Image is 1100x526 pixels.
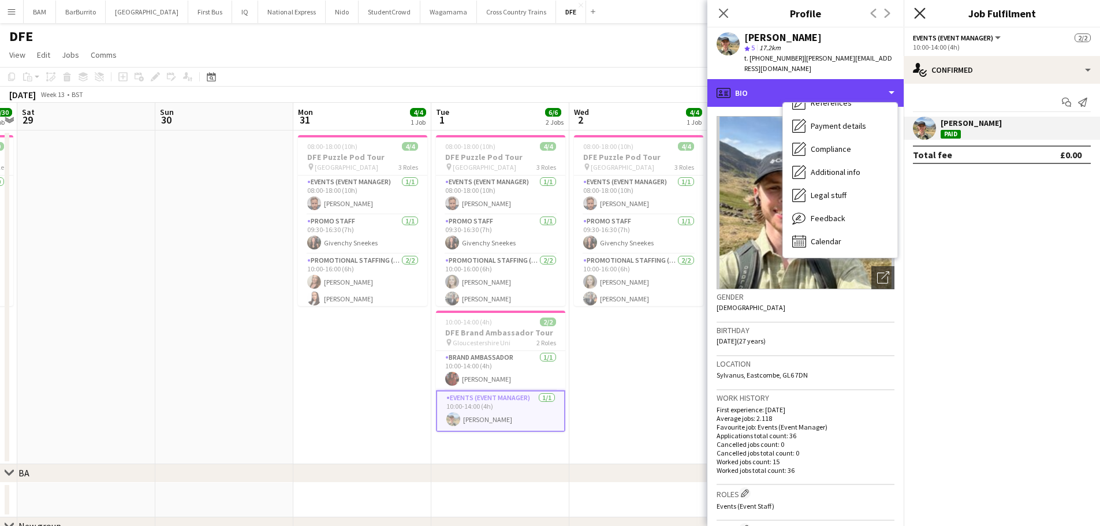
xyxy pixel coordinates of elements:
h3: Birthday [717,325,894,335]
span: Feedback [811,213,845,223]
p: Cancelled jobs total count: 0 [717,449,894,457]
app-card-role: Promotional Staffing (Brand Ambassadors)2/210:00-16:00 (6h)[PERSON_NAME][PERSON_NAME] [574,254,703,310]
div: 08:00-18:00 (10h)4/4DFE Puzzle Pod Tour [GEOGRAPHIC_DATA]3 RolesEvents (Event Manager)1/108:00-18... [298,135,427,306]
span: | [PERSON_NAME][EMAIL_ADDRESS][DOMAIN_NAME] [744,54,892,73]
app-card-role: Events (Event Manager)1/108:00-18:00 (10h)[PERSON_NAME] [436,176,565,215]
a: Edit [32,47,55,62]
h3: Job Fulfilment [904,6,1100,21]
button: StudentCrowd [359,1,420,23]
span: 08:00-18:00 (10h) [307,142,357,151]
span: 1 [434,113,449,126]
span: Sat [22,107,35,117]
span: [DEMOGRAPHIC_DATA] [717,303,785,312]
div: Additional info [783,161,897,184]
app-job-card: 08:00-18:00 (10h)4/4DFE Puzzle Pod Tour [GEOGRAPHIC_DATA]3 RolesEvents (Event Manager)1/108:00-18... [436,135,565,306]
h3: DFE Puzzle Pod Tour [436,152,565,162]
app-card-role: Promotional Staffing (Brand Ambassadors)2/210:00-16:00 (6h)[PERSON_NAME][PERSON_NAME] [298,254,427,310]
h3: Roles [717,487,894,499]
app-card-role: Brand Ambassador1/110:00-14:00 (4h)[PERSON_NAME] [436,351,565,390]
button: IQ [232,1,258,23]
span: [GEOGRAPHIC_DATA] [591,163,654,171]
span: References [811,98,852,108]
div: £0.00 [1060,149,1082,161]
app-card-role: Promo Staff1/109:30-16:30 (7h)Givenchy Sneekes [298,215,427,254]
span: t. [PHONE_NUMBER] [744,54,804,62]
span: Events (Event Manager) [913,33,993,42]
button: National Express [258,1,326,23]
span: Calendar [811,236,841,247]
span: 29 [20,113,35,126]
span: Compliance [811,144,851,154]
div: [PERSON_NAME] [744,32,822,43]
span: Events (Event Staff) [717,502,774,510]
div: Calendar [783,230,897,253]
p: Worked jobs total count: 36 [717,466,894,475]
a: Jobs [57,47,84,62]
span: Gloucestershire Uni [453,338,510,347]
h3: DFE Puzzle Pod Tour [574,152,703,162]
div: References [783,91,897,114]
app-job-card: 08:00-18:00 (10h)4/4DFE Puzzle Pod Tour [GEOGRAPHIC_DATA]3 RolesEvents (Event Manager)1/108:00-18... [574,135,703,306]
app-card-role: Events (Event Manager)1/108:00-18:00 (10h)[PERSON_NAME] [298,176,427,215]
div: Open photos pop-in [871,266,894,289]
app-card-role: Promo Staff1/109:30-16:30 (7h)Givenchy Sneekes [436,215,565,254]
div: BST [72,90,83,99]
app-card-role: Events (Event Manager)1/110:00-14:00 (4h)[PERSON_NAME] [436,390,565,432]
span: 4/4 [678,142,694,151]
div: 1 Job [411,118,426,126]
button: First Bus [188,1,232,23]
p: Cancelled jobs count: 0 [717,440,894,449]
a: Comms [86,47,121,62]
app-card-role: Events (Event Manager)1/108:00-18:00 (10h)[PERSON_NAME] [574,176,703,215]
button: BAM [24,1,56,23]
span: 2 Roles [536,338,556,347]
span: 3 Roles [674,163,694,171]
span: [GEOGRAPHIC_DATA] [453,163,516,171]
span: 4/4 [410,108,426,117]
button: Nido [326,1,359,23]
span: Week 13 [38,90,67,99]
div: [DATE] [9,89,36,100]
div: 1 Job [687,118,702,126]
div: Bio [707,79,904,107]
app-card-role: Promo Staff1/109:30-16:30 (7h)Givenchy Sneekes [574,215,703,254]
a: View [5,47,30,62]
h3: Profile [707,6,904,21]
button: Wagamama [420,1,477,23]
span: 2 [572,113,589,126]
div: Payment details [783,114,897,137]
span: Additional info [811,167,860,177]
p: Favourite job: Events (Event Manager) [717,423,894,431]
span: Edit [37,50,50,60]
span: 08:00-18:00 (10h) [445,142,495,151]
button: DFE [556,1,586,23]
p: First experience: [DATE] [717,405,894,414]
app-card-role: Promotional Staffing (Brand Ambassadors)2/210:00-16:00 (6h)[PERSON_NAME][PERSON_NAME] [436,254,565,310]
span: 30 [158,113,174,126]
span: Sylvanus, Eastcombe, GL6 7DN [717,371,808,379]
h3: Location [717,359,894,369]
h1: DFE [9,28,33,45]
h3: Gender [717,292,894,302]
h3: DFE Puzzle Pod Tour [298,152,427,162]
div: [PERSON_NAME] [941,118,1002,128]
div: 2 Jobs [546,118,564,126]
app-job-card: 10:00-14:00 (4h)2/2DFE Brand Ambassador Tour Gloucestershire Uni2 RolesBrand Ambassador1/110:00-1... [436,311,565,432]
span: 3 Roles [536,163,556,171]
button: Cross Country Trains [477,1,556,23]
span: [GEOGRAPHIC_DATA] [315,163,378,171]
span: Payment details [811,121,866,131]
span: 5 [751,43,755,52]
div: Compliance [783,137,897,161]
span: 08:00-18:00 (10h) [583,142,633,151]
div: BA [18,467,29,479]
span: Comms [91,50,117,60]
p: Applications total count: 36 [717,431,894,440]
span: 2/2 [1075,33,1091,42]
button: BarBurrito [56,1,106,23]
div: Total fee [913,149,952,161]
span: 3 Roles [398,163,418,171]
